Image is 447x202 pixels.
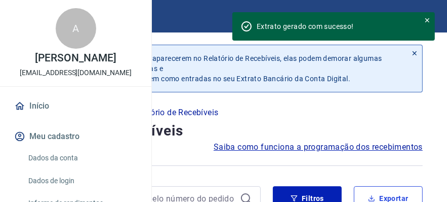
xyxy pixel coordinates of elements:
[55,53,399,84] p: Após o envio das liquidações aparecerem no Relatório de Recebíveis, elas podem demorar algumas ho...
[24,148,139,169] a: Dados da conta
[257,21,412,31] div: Extrato gerado com sucesso!
[398,7,435,26] button: Sair
[131,107,218,119] p: Relatório de Recebíveis
[24,171,139,191] a: Dados de login
[35,53,116,63] p: [PERSON_NAME]
[214,141,423,153] a: Saiba como funciona a programação dos recebimentos
[56,8,96,49] div: A
[12,125,139,148] button: Meu cadastro
[24,121,423,141] h4: Relatório de Recebíveis
[20,68,132,78] p: [EMAIL_ADDRESS][DOMAIN_NAME]
[12,95,139,117] a: Início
